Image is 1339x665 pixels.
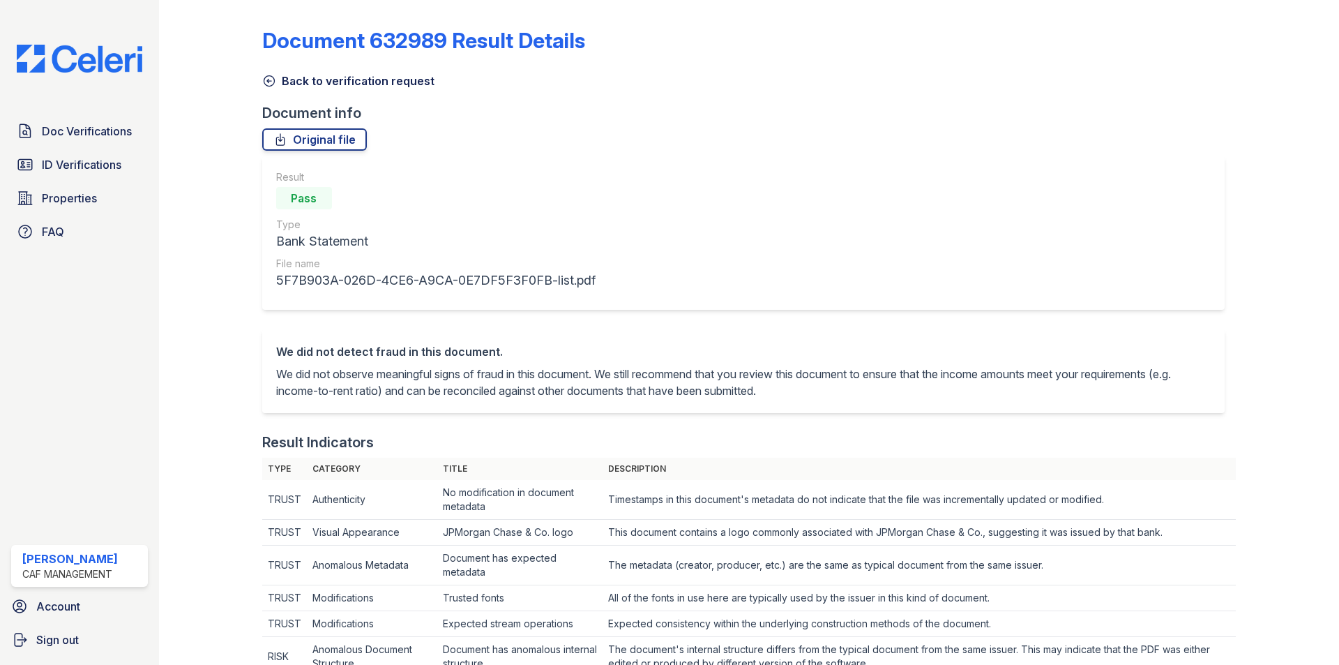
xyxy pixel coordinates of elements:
td: Authenticity [307,480,437,520]
a: Original file [262,128,367,151]
th: Description [603,458,1235,480]
p: We did not observe meaningful signs of fraud in this document. We still recommend that you review... [276,366,1211,399]
th: Title [437,458,603,480]
td: All of the fonts in use here are typically used by the issuer in this kind of document. [603,585,1235,611]
a: Account [6,592,153,620]
span: FAQ [42,223,64,240]
a: Doc Verifications [11,117,148,145]
div: File name [276,257,596,271]
a: Properties [11,184,148,212]
th: Category [307,458,437,480]
td: Document has expected metadata [437,546,603,585]
a: ID Verifications [11,151,148,179]
td: No modification in document metadata [437,480,603,520]
div: CAF Management [22,567,118,581]
td: TRUST [262,520,307,546]
img: CE_Logo_Blue-a8612792a0a2168367f1c8372b55b34899dd931a85d93a1a3d3e32e68fde9ad4.png [6,45,153,73]
span: Account [36,598,80,615]
div: We did not detect fraud in this document. [276,343,1211,360]
td: Modifications [307,585,437,611]
span: Doc Verifications [42,123,132,140]
td: TRUST [262,611,307,637]
td: TRUST [262,546,307,585]
div: Result Indicators [262,433,374,452]
span: ID Verifications [42,156,121,173]
div: Type [276,218,596,232]
a: FAQ [11,218,148,246]
span: Properties [42,190,97,207]
td: Visual Appearance [307,520,437,546]
a: Back to verification request [262,73,434,89]
div: Pass [276,187,332,209]
td: Trusted fonts [437,585,603,611]
td: Expected stream operations [437,611,603,637]
td: Anomalous Metadata [307,546,437,585]
td: Expected consistency within the underlying construction methods of the document. [603,611,1235,637]
span: Sign out [36,632,79,648]
a: Sign out [6,626,153,654]
td: TRUST [262,585,307,611]
td: JPMorgan Chase & Co. logo [437,520,603,546]
div: Result [276,170,596,184]
iframe: chat widget [1280,609,1325,651]
td: This document contains a logo commonly associated with JPMorgan Chase & Co., suggesting it was is... [603,520,1235,546]
div: [PERSON_NAME] [22,551,118,567]
div: Bank Statement [276,232,596,251]
div: Document info [262,103,1236,123]
td: Modifications [307,611,437,637]
th: Type [262,458,307,480]
td: Timestamps in this document's metadata do not indicate that the file was incrementally updated or... [603,480,1235,520]
a: Document 632989 Result Details [262,28,585,53]
td: TRUST [262,480,307,520]
td: The metadata (creator, producer, etc.) are the same as typical document from the same issuer. [603,546,1235,585]
div: 5F7B903A-026D-4CE6-A9CA-0E7DF5F3F0FB-list.pdf [276,271,596,290]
